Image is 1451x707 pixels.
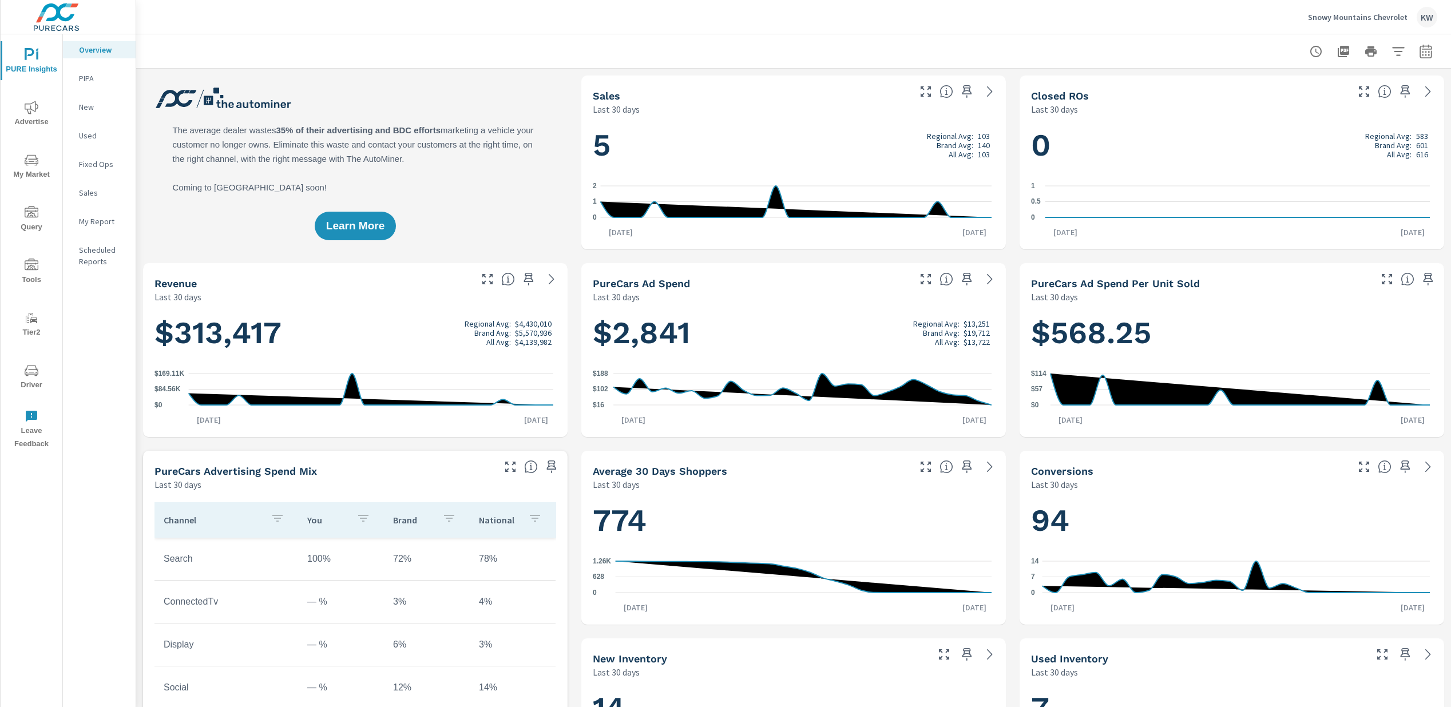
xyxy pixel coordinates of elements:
[1378,460,1391,474] span: The number of dealer-specified goals completed by a visitor. [Source: This data is provided by th...
[1031,290,1078,304] p: Last 30 days
[593,277,690,289] h5: PureCars Ad Spend
[470,587,556,616] td: 4%
[4,410,59,451] span: Leave Feedback
[1031,501,1433,540] h1: 94
[1393,227,1433,238] p: [DATE]
[958,82,976,101] span: Save this to your personalized report
[384,630,470,659] td: 6%
[964,319,990,328] p: $13,251
[593,401,604,409] text: $16
[1419,645,1437,664] a: See more details in report
[593,313,994,352] h1: $2,841
[470,630,556,659] td: 3%
[384,587,470,616] td: 3%
[1396,458,1414,476] span: Save this to your personalized report
[154,587,298,616] td: ConnectedTv
[927,132,973,141] p: Regional Avg:
[1031,653,1108,665] h5: Used Inventory
[935,645,953,664] button: Make Fullscreen
[154,673,298,702] td: Social
[593,465,727,477] h5: Average 30 Days Shoppers
[79,44,126,55] p: Overview
[935,337,960,347] p: All Avg:
[474,328,511,337] p: Brand Avg:
[1417,7,1437,27] div: KW
[63,70,136,87] div: PIPA
[154,370,184,378] text: $169.11K
[524,460,538,474] span: This table looks at how you compare to the amount of budget you spend per channel as opposed to y...
[1419,82,1437,101] a: See more details in report
[384,545,470,573] td: 72%
[515,319,552,328] p: $4,430,010
[515,337,552,347] p: $4,139,982
[954,414,994,426] p: [DATE]
[958,270,976,288] span: Save this to your personalized report
[1031,478,1078,491] p: Last 30 days
[189,414,229,426] p: [DATE]
[1031,370,1046,378] text: $114
[63,41,136,58] div: Overview
[79,158,126,170] p: Fixed Ops
[917,458,935,476] button: Make Fullscreen
[917,82,935,101] button: Make Fullscreen
[593,198,597,206] text: 1
[1031,102,1078,116] p: Last 30 days
[154,313,556,352] h1: $313,417
[298,545,384,573] td: 100%
[917,270,935,288] button: Make Fullscreen
[501,458,520,476] button: Make Fullscreen
[1045,227,1085,238] p: [DATE]
[1031,589,1035,597] text: 0
[949,150,973,159] p: All Avg:
[978,150,990,159] p: 103
[79,130,126,141] p: Used
[913,319,960,328] p: Regional Avg:
[164,514,261,526] p: Channel
[1031,277,1200,289] h5: PureCars Ad Spend Per Unit Sold
[593,665,640,679] p: Last 30 days
[1387,40,1410,63] button: Apply Filters
[1355,458,1373,476] button: Make Fullscreen
[981,82,999,101] a: See more details in report
[1414,40,1437,63] button: Select Date Range
[63,184,136,201] div: Sales
[593,501,994,540] h1: 774
[1332,40,1355,63] button: "Export Report to PDF"
[1396,645,1414,664] span: Save this to your personalized report
[1308,12,1408,22] p: Snowy Mountains Chevrolet
[63,213,136,230] div: My Report
[593,102,640,116] p: Last 30 days
[63,98,136,116] div: New
[79,101,126,113] p: New
[307,514,347,526] p: You
[981,270,999,288] a: See more details in report
[4,364,59,392] span: Driver
[1373,645,1391,664] button: Make Fullscreen
[486,337,511,347] p: All Avg:
[154,401,162,409] text: $0
[479,514,519,526] p: National
[4,101,59,129] span: Advertise
[542,458,561,476] span: Save this to your personalized report
[1378,85,1391,98] span: Number of Repair Orders Closed by the selected dealership group over the selected time range. [So...
[1396,82,1414,101] span: Save this to your personalized report
[154,478,201,491] p: Last 30 days
[63,127,136,144] div: Used
[593,653,667,665] h5: New Inventory
[1355,82,1373,101] button: Make Fullscreen
[154,465,317,477] h5: PureCars Advertising Spend Mix
[1419,270,1437,288] span: Save this to your personalized report
[1416,141,1428,150] p: 601
[1031,386,1042,394] text: $57
[1050,414,1091,426] p: [DATE]
[593,290,640,304] p: Last 30 days
[981,645,999,664] a: See more details in report
[1031,198,1041,206] text: 0.5
[1378,270,1396,288] button: Make Fullscreen
[939,85,953,98] span: Number of vehicles sold by the dealership over the selected date range. [Source: This data is sou...
[79,187,126,198] p: Sales
[298,673,384,702] td: — %
[593,589,597,597] text: 0
[1031,182,1035,190] text: 1
[1031,665,1078,679] p: Last 30 days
